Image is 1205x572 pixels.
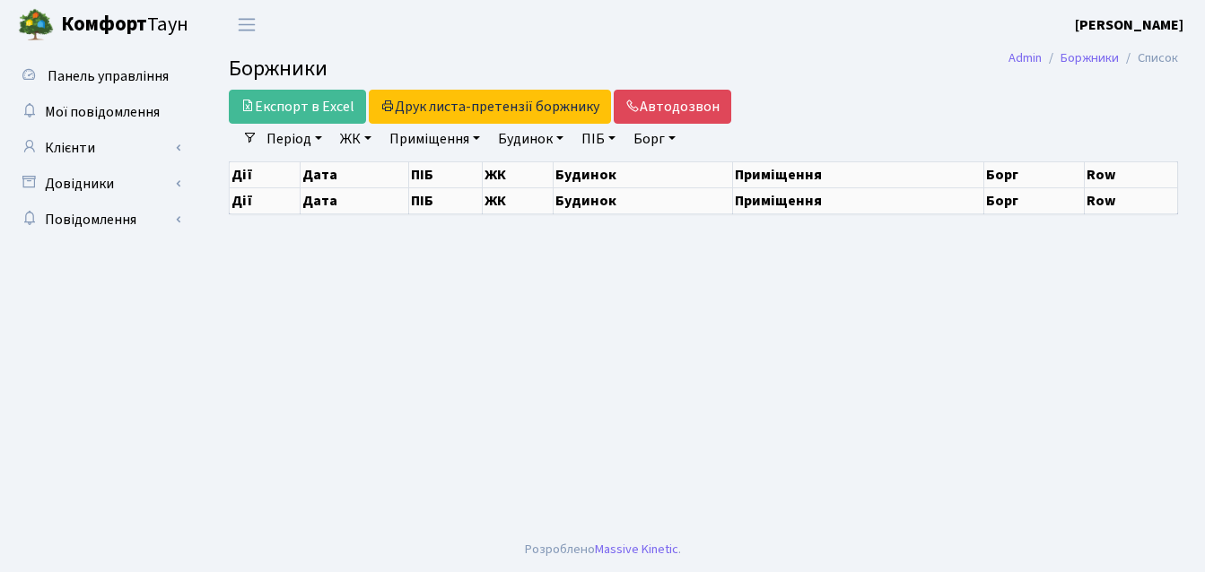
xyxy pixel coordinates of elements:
[301,187,408,213] th: Дата
[45,102,160,122] span: Мої повідомлення
[733,187,983,213] th: Приміщення
[224,10,269,39] button: Переключити навігацію
[230,187,301,213] th: Дії
[408,161,482,187] th: ПІБ
[614,90,731,124] a: Автодозвон
[230,161,301,187] th: Дії
[554,161,733,187] th: Будинок
[554,187,733,213] th: Будинок
[229,53,327,84] span: Боржники
[1084,187,1177,213] th: Row
[61,10,147,39] b: Комфорт
[733,161,983,187] th: Приміщення
[1084,161,1177,187] th: Row
[1119,48,1178,68] li: Список
[9,94,188,130] a: Мої повідомлення
[983,187,1084,213] th: Борг
[595,540,678,559] a: Massive Kinetic
[408,187,482,213] th: ПІБ
[1075,15,1183,35] b: [PERSON_NAME]
[333,124,379,154] a: ЖК
[1075,14,1183,36] a: [PERSON_NAME]
[369,90,611,124] button: Друк листа-претензії боржнику
[9,166,188,202] a: Довідники
[1009,48,1042,67] a: Admin
[983,161,1084,187] th: Борг
[61,10,188,40] span: Таун
[229,90,366,124] a: Експорт в Excel
[491,124,571,154] a: Будинок
[525,540,681,559] div: Розроблено .
[301,161,408,187] th: Дата
[18,7,54,43] img: logo.png
[9,58,188,94] a: Панель управління
[48,66,169,86] span: Панель управління
[574,124,623,154] a: ПІБ
[1061,48,1119,67] a: Боржники
[382,124,487,154] a: Приміщення
[483,187,554,213] th: ЖК
[9,202,188,238] a: Повідомлення
[483,161,554,187] th: ЖК
[982,39,1205,77] nav: breadcrumb
[259,124,329,154] a: Період
[9,130,188,166] a: Клієнти
[626,124,683,154] a: Борг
